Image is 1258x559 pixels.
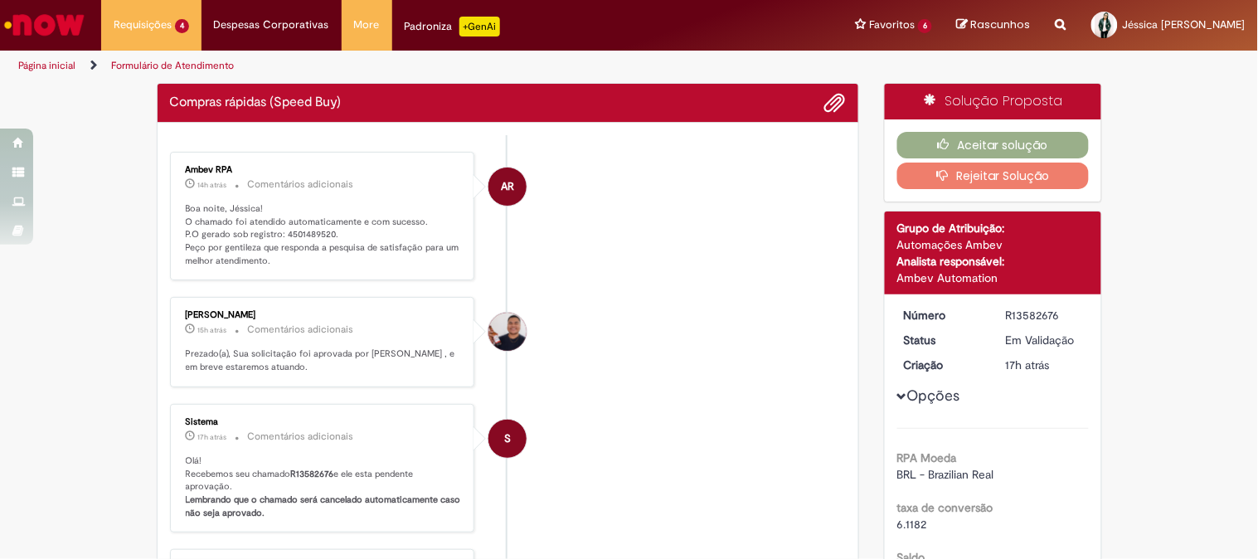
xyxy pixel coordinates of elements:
span: 15h atrás [198,325,227,335]
dt: Criação [891,357,993,373]
span: 17h atrás [198,432,227,442]
a: Rascunhos [957,17,1031,33]
div: Ambev RPA [186,165,462,175]
span: AR [501,167,514,207]
b: R13582676 [291,468,334,480]
div: Ambev Automation [897,270,1089,286]
div: Gabriel Vinicius Urias Santos [488,313,527,351]
div: Padroniza [405,17,500,36]
button: Adicionar anexos [824,92,846,114]
small: Comentários adicionais [248,323,354,337]
div: Sistema [186,417,462,427]
span: 17h atrás [1006,357,1050,372]
span: BRL - Brazilian Real [897,467,994,482]
small: Comentários adicionais [248,430,354,444]
b: taxa de conversão [897,500,993,515]
div: Solução Proposta [885,84,1101,119]
span: More [354,17,380,33]
span: Requisições [114,17,172,33]
dt: Status [891,332,993,348]
button: Rejeitar Solução [897,163,1089,189]
div: Ambev RPA [488,168,527,206]
div: 30/09/2025 16:11:48 [1006,357,1083,373]
span: Despesas Corporativas [214,17,329,33]
p: Olá! Recebemos seu chamado e ele esta pendente aprovação. [186,454,462,520]
div: Grupo de Atribuição: [897,220,1089,236]
img: ServiceNow [2,8,87,41]
div: System [488,420,527,458]
div: R13582676 [1006,307,1083,323]
span: 6.1182 [897,517,927,532]
div: Analista responsável: [897,253,1089,270]
small: Comentários adicionais [248,177,354,192]
h2: Compras rápidas (Speed Buy) Histórico de tíquete [170,95,342,110]
span: 4 [175,19,189,33]
span: Rascunhos [971,17,1031,32]
span: Jéssica [PERSON_NAME] [1123,17,1246,32]
a: Formulário de Atendimento [111,59,234,72]
p: +GenAi [459,17,500,36]
span: Favoritos [869,17,915,33]
span: 6 [918,19,932,33]
time: 30/09/2025 18:24:33 [198,180,227,190]
div: Automações Ambev [897,236,1089,253]
span: S [504,419,511,459]
b: Lembrando que o chamado será cancelado automaticamente caso não seja aprovado. [186,493,464,519]
a: Página inicial [18,59,75,72]
dt: Número [891,307,993,323]
p: Prezado(a), Sua solicitação foi aprovada por [PERSON_NAME] , e em breve estaremos atuando. [186,348,462,373]
span: 14h atrás [198,180,227,190]
div: [PERSON_NAME] [186,310,462,320]
p: Boa noite, Jéssica! O chamado foi atendido automaticamente e com sucesso. P.O gerado sob registro... [186,202,462,268]
b: RPA Moeda [897,450,957,465]
ul: Trilhas de página [12,51,826,81]
time: 30/09/2025 16:11:48 [1006,357,1050,372]
button: Aceitar solução [897,132,1089,158]
time: 30/09/2025 16:11:59 [198,432,227,442]
time: 30/09/2025 17:26:36 [198,325,227,335]
div: Em Validação [1006,332,1083,348]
